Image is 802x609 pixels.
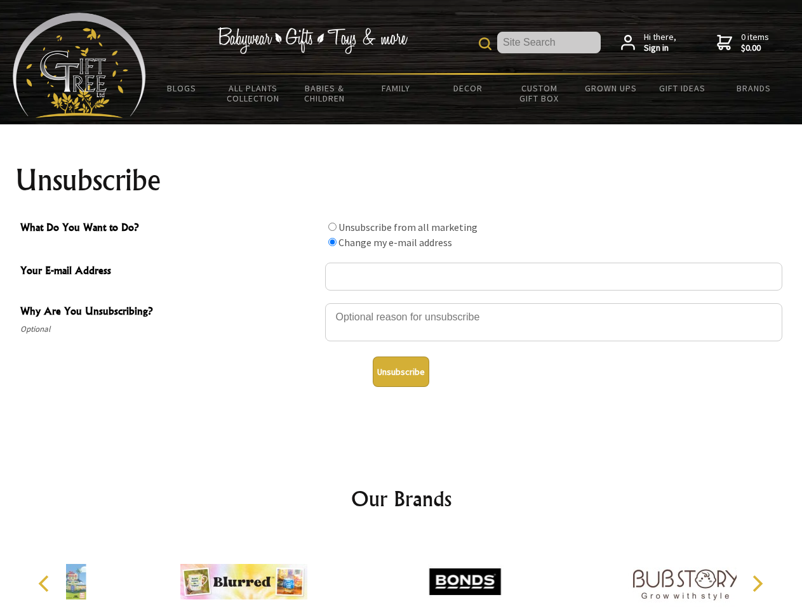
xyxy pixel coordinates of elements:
label: Unsubscribe from all marketing [338,221,478,233]
img: product search [479,37,491,50]
label: Change my e-mail address [338,236,452,249]
button: Previous [32,570,60,598]
button: Unsubscribe [373,357,429,387]
a: BLOGS [146,75,218,101]
span: Optional [20,322,319,337]
span: 0 items [741,31,769,54]
a: Grown Ups [575,75,646,101]
input: Your E-mail Address [325,263,782,291]
a: All Plants Collection [218,75,290,112]
a: Babies & Children [289,75,361,112]
img: Babyware - Gifts - Toys and more... [13,13,146,118]
span: Why Are You Unsubscribing? [20,303,319,322]
input: Site Search [497,32,601,53]
strong: Sign in [644,43,676,54]
a: Custom Gift Box [504,75,575,112]
h1: Unsubscribe [15,165,787,195]
strong: $0.00 [741,43,769,54]
img: Babywear - Gifts - Toys & more [217,27,408,54]
span: Your E-mail Address [20,263,319,281]
a: Brands [718,75,790,101]
a: 0 items$0.00 [717,32,769,54]
button: Next [743,570,771,598]
input: What Do You Want to Do? [328,223,337,231]
input: What Do You Want to Do? [328,238,337,246]
span: What Do You Want to Do? [20,219,319,238]
a: Family [361,75,432,101]
h2: Our Brands [25,483,777,514]
a: Gift Ideas [646,75,718,101]
a: Hi there,Sign in [621,32,676,54]
textarea: Why Are You Unsubscribing? [325,303,782,341]
a: Decor [432,75,504,101]
span: Hi there, [644,32,676,54]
